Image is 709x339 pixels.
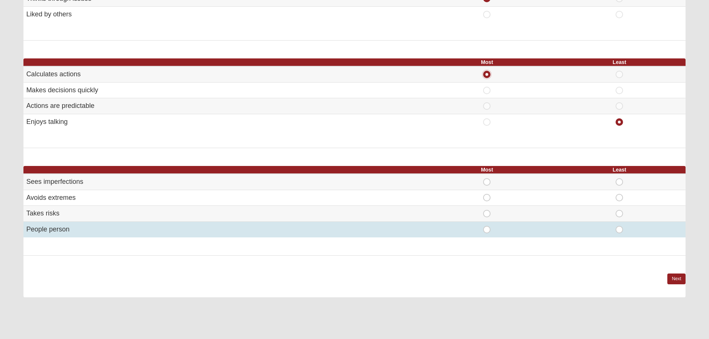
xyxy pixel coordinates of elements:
th: Least [553,166,686,174]
td: Calculates actions [23,66,421,82]
td: Avoids extremes [23,190,421,206]
td: Makes decisions quickly [23,82,421,98]
th: Most [421,58,553,66]
th: Most [421,166,553,174]
td: People person [23,221,421,237]
td: Takes risks [23,206,421,222]
th: Least [553,58,686,66]
td: Actions are predictable [23,98,421,114]
td: Liked by others [23,7,421,22]
td: Sees imperfections [23,174,421,190]
a: Next [667,274,686,284]
td: Enjoys talking [23,114,421,130]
